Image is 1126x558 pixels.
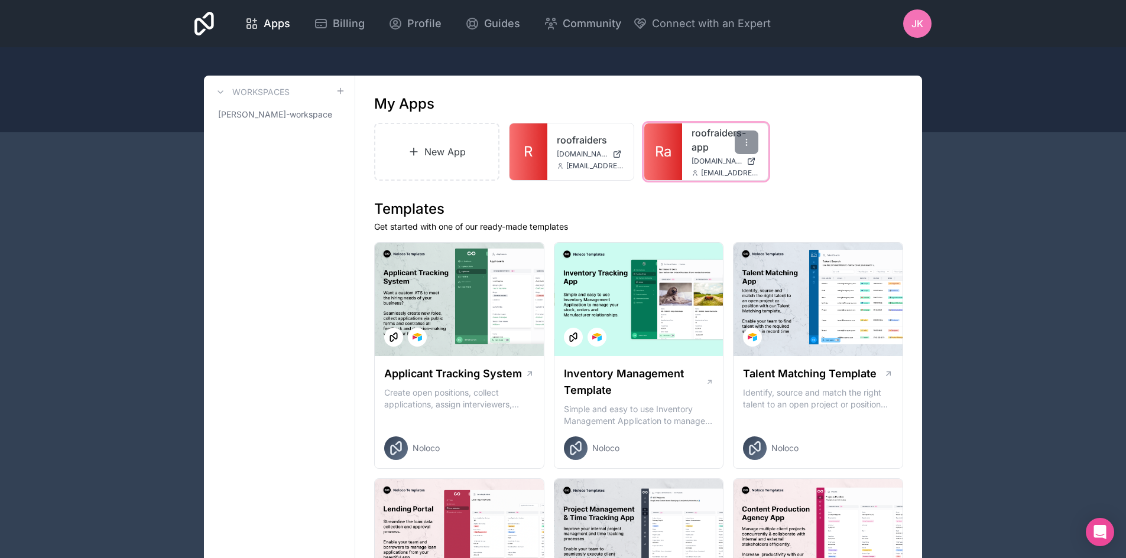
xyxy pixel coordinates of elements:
[564,403,714,427] p: Simple and easy to use Inventory Management Application to manage your stock, orders and Manufact...
[213,104,345,125] a: [PERSON_NAME]-workspace
[592,442,619,454] span: Noloco
[374,200,903,218] h1: Templates
[524,142,533,161] span: R
[566,161,624,171] span: [EMAIL_ADDRESS][DOMAIN_NAME]
[333,15,365,32] span: Billing
[484,15,520,32] span: Guides
[384,366,522,382] h1: Applicant Tracking System
[379,11,451,37] a: Profile
[510,123,547,180] a: R
[557,133,624,147] a: roofraiders
[232,86,290,98] h3: Workspaces
[564,366,706,399] h1: Inventory Management Template
[413,442,440,454] span: Noloco
[743,387,893,410] p: Identify, source and match the right talent to an open project or position with our Talent Matchi...
[771,442,799,454] span: Noloco
[592,332,602,342] img: Airtable Logo
[218,109,332,120] span: [PERSON_NAME]-workspace
[374,221,903,233] p: Get started with one of our ready-made templates
[1086,518,1114,546] div: Open Intercom Messenger
[264,15,290,32] span: Apps
[563,15,621,32] span: Community
[692,126,759,154] a: roofraiders-app
[407,15,442,32] span: Profile
[644,123,682,180] a: Ra
[374,94,434,113] h1: My Apps
[213,85,290,99] a: Workspaces
[413,332,422,342] img: Airtable Logo
[374,123,499,181] a: New App
[692,156,759,166] a: [DOMAIN_NAME]
[911,17,923,31] span: JK
[652,15,771,32] span: Connect with an Expert
[743,366,877,382] h1: Talent Matching Template
[304,11,374,37] a: Billing
[701,168,759,178] span: [EMAIL_ADDRESS][DOMAIN_NAME]
[456,11,530,37] a: Guides
[692,156,742,166] span: [DOMAIN_NAME]
[235,11,300,37] a: Apps
[655,142,671,161] span: Ra
[557,149,624,159] a: [DOMAIN_NAME]
[534,11,631,37] a: Community
[633,15,771,32] button: Connect with an Expert
[748,332,757,342] img: Airtable Logo
[384,387,534,410] p: Create open positions, collect applications, assign interviewers, centralise candidate feedback a...
[557,149,608,159] span: [DOMAIN_NAME]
